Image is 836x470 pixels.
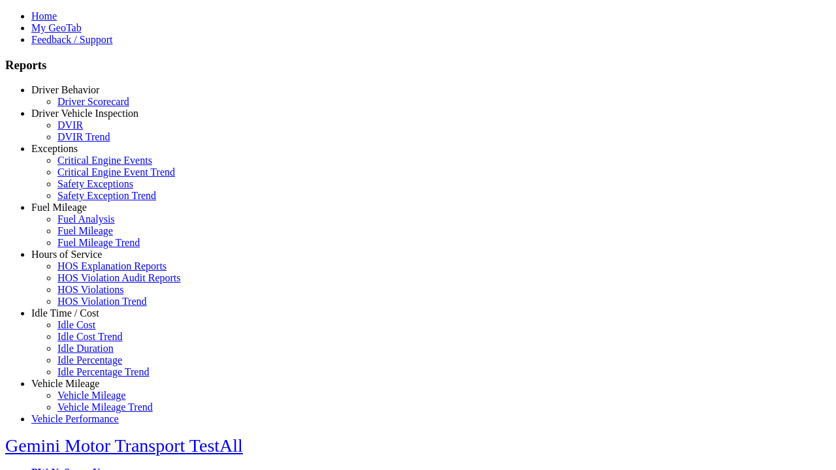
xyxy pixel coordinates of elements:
[57,166,175,178] a: Critical Engine Event Trend
[57,319,95,330] a: Idle Cost
[5,435,243,456] a: Gemini Motor Transport TestAll
[57,401,153,413] a: Vehicle Mileage Trend
[31,34,112,45] a: Feedback / Support
[57,190,156,201] a: Safety Exception Trend
[31,202,87,213] a: Fuel Mileage
[57,354,122,366] a: Idle Percentage
[57,296,147,307] a: HOS Violation Trend
[57,178,133,189] a: Safety Exceptions
[57,119,83,131] a: DVIR
[57,343,114,354] a: Idle Duration
[31,22,82,33] a: My GeoTab
[57,131,110,142] a: DVIR Trend
[31,108,138,119] a: Driver Vehicle Inspection
[31,10,57,22] a: Home
[57,96,129,107] a: Driver Scorecard
[31,413,119,424] a: Vehicle Performance
[31,143,78,154] a: Exceptions
[57,390,125,401] a: Vehicle Mileage
[31,378,99,389] a: Vehicle Mileage
[57,237,140,248] a: Fuel Mileage Trend
[57,260,167,272] a: HOS Explanation Reports
[31,249,102,260] a: Hours of Service
[57,331,123,342] a: Idle Cost Trend
[57,366,149,377] a: Idle Percentage Trend
[57,284,123,295] a: HOS Violations
[57,225,113,236] a: Fuel Mileage
[57,213,115,225] a: Fuel Analysis
[31,307,99,319] a: Idle Time / Cost
[31,84,99,95] a: Driver Behavior
[5,58,831,72] h3: Reports
[57,272,181,283] a: HOS Violation Audit Reports
[57,155,152,166] a: Critical Engine Events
